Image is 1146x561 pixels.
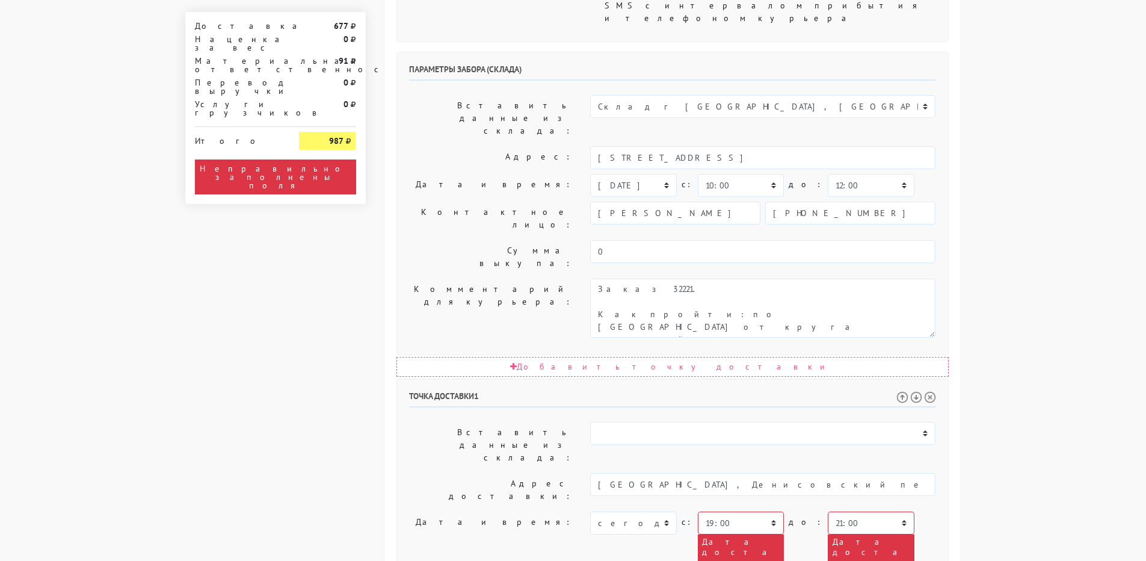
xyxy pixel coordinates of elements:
[195,132,282,145] div: Итого
[400,279,582,338] label: Комментарий для курьера:
[186,22,291,30] div: Доставка
[400,146,582,169] label: Адрес:
[400,95,582,141] label: Вставить данные из склада:
[400,473,582,507] label: Адрес доставки:
[400,202,582,235] label: Контактное лицо:
[789,174,823,195] label: до:
[339,55,348,66] strong: 91
[186,35,291,52] div: Наценка за вес
[400,240,582,274] label: Сумма выкупа:
[343,77,348,88] strong: 0
[334,20,348,31] strong: 677
[186,78,291,95] div: Перевод выручки
[400,422,582,468] label: Вставить данные из склада:
[590,202,760,225] input: Имя
[186,57,291,73] div: Материальная ответственность
[329,135,343,146] strong: 987
[409,64,936,81] h6: Параметры забора (склада)
[789,512,823,533] label: до:
[396,357,949,377] div: Добавить точку доставки
[409,391,936,408] h6: Точка доставки
[343,99,348,110] strong: 0
[186,100,291,117] div: Услуги грузчиков
[400,174,582,197] label: Дата и время:
[682,512,693,533] label: c:
[765,202,935,225] input: Телефон
[195,160,356,194] div: Неправильно заполнены поля
[590,279,935,338] textarea: Как пройти: по [GEOGRAPHIC_DATA] от круга второй поворот во двор. Серые ворота с калиткой между а...
[474,391,479,401] span: 1
[682,174,693,195] label: c:
[343,34,348,45] strong: 0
